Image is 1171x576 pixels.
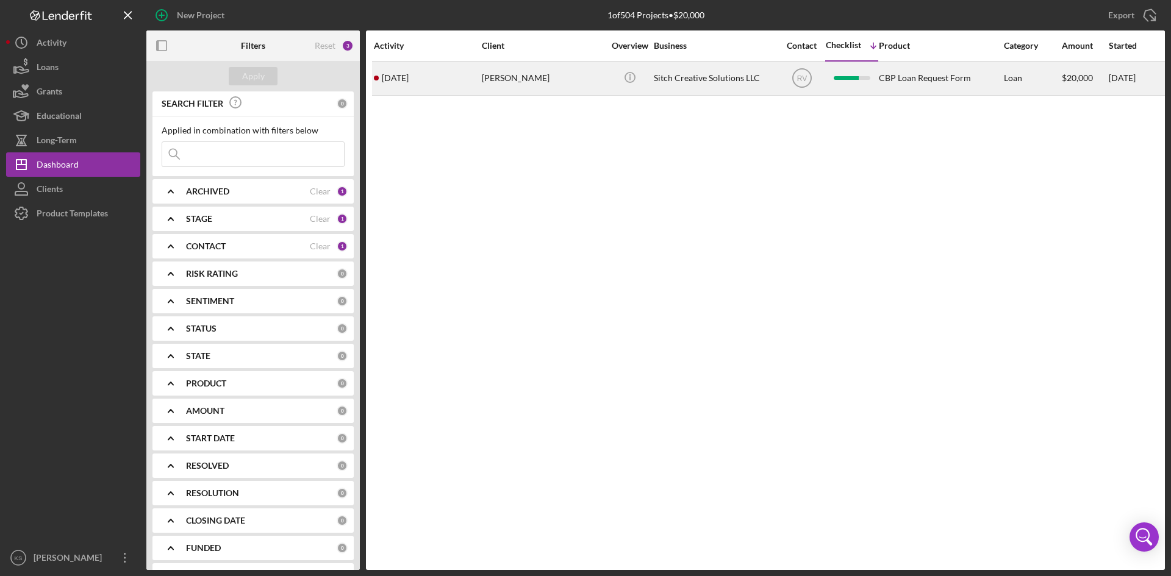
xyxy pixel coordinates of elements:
b: Filters [241,41,265,51]
b: START DATE [186,433,235,443]
b: CONTACT [186,241,226,251]
div: 0 [337,323,348,334]
div: Educational [37,104,82,131]
b: SEARCH FILTER [162,99,223,108]
div: Loan [1004,62,1061,94]
button: Dashboard [6,152,140,177]
b: FUNDED [186,543,221,553]
div: $20,000 [1062,62,1108,94]
b: ARCHIVED [186,187,229,196]
div: Product Templates [37,201,108,229]
div: 0 [337,488,348,499]
button: Product Templates [6,201,140,226]
div: Export [1108,3,1134,27]
div: Contact [779,41,825,51]
button: Clients [6,177,140,201]
div: Long-Term [37,128,77,155]
b: STATE [186,351,210,361]
div: Loans [37,55,59,82]
div: Clear [310,214,331,224]
div: [PERSON_NAME] [30,546,110,573]
div: Category [1004,41,1061,51]
div: [PERSON_NAME] [482,62,604,94]
div: 0 [337,405,348,416]
div: Dashboard [37,152,79,180]
div: Amount [1062,41,1108,51]
b: PRODUCT [186,379,226,388]
button: Loans [6,55,140,79]
div: 1 of 504 Projects • $20,000 [607,10,704,20]
div: 0 [337,268,348,279]
button: Apply [229,67,278,85]
div: 0 [337,460,348,471]
div: 1 [337,213,348,224]
div: 1 [337,186,348,197]
button: Educational [6,104,140,128]
div: Clear [310,187,331,196]
div: CBP Loan Request Form [879,62,1001,94]
div: Open Intercom Messenger [1130,522,1159,552]
div: 0 [337,542,348,553]
div: Activity [37,30,66,58]
b: RESOLVED [186,461,229,471]
b: SENTIMENT [186,296,234,306]
text: RV [797,74,806,83]
div: 3 [342,40,354,52]
b: RISK RATING [186,269,238,279]
div: Sitch Creative Solutions LLC [654,62,776,94]
div: Apply [242,67,265,85]
div: Checklist [826,40,861,50]
div: Product [879,41,1001,51]
div: Overview [607,41,653,51]
div: Reset [315,41,335,51]
button: Activity [6,30,140,55]
div: 0 [337,378,348,389]
button: Export [1096,3,1165,27]
div: Activity [374,41,481,51]
div: Clients [37,177,63,204]
text: KS [15,555,23,561]
b: STAGE [186,214,212,224]
div: New Project [177,3,224,27]
div: Clear [310,241,331,251]
button: Long-Term [6,128,140,152]
div: Client [482,41,604,51]
div: 0 [337,350,348,361]
div: [DATE] [1109,62,1164,94]
div: 0 [337,296,348,307]
b: STATUS [186,324,217,333]
div: 0 [337,98,348,109]
div: 0 [337,515,348,526]
div: Started [1109,41,1164,51]
time: 2025-08-08 22:03 [382,73,409,83]
div: Applied in combination with filters below [162,126,345,135]
div: Grants [37,79,62,107]
b: CLOSING DATE [186,516,245,525]
div: Business [654,41,776,51]
button: New Project [146,3,237,27]
div: 0 [337,433,348,444]
button: KS[PERSON_NAME] [6,546,140,570]
b: RESOLUTION [186,488,239,498]
button: Grants [6,79,140,104]
div: 1 [337,241,348,252]
b: AMOUNT [186,406,224,416]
